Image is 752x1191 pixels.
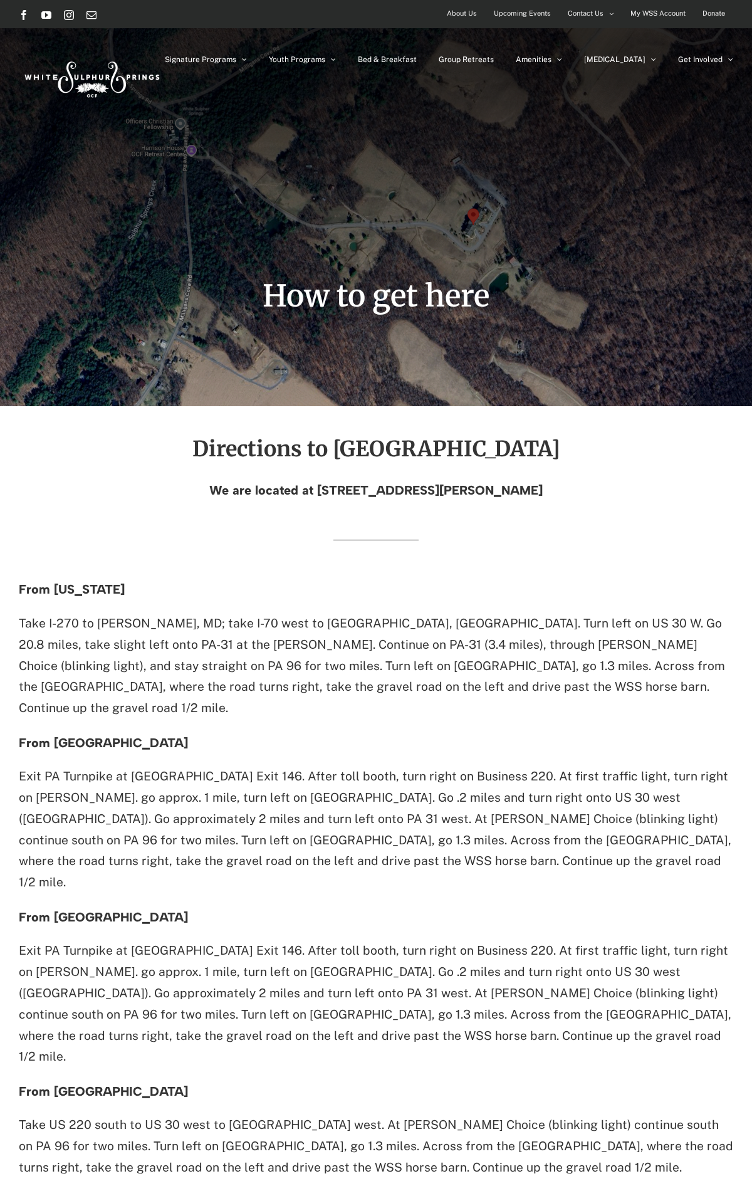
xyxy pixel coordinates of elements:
[19,735,188,750] strong: From [GEOGRAPHIC_DATA]
[630,4,686,23] span: My WSS Account
[165,28,733,91] nav: Main Menu
[358,56,417,63] span: Bed & Breakfast
[358,28,417,91] a: Bed & Breakfast
[165,28,247,91] a: Signature Programs
[516,56,551,63] span: Amenities
[19,48,163,107] img: White Sulphur Springs Logo
[678,56,723,63] span: Get Involved
[439,28,494,91] a: Group Retreats
[86,10,97,20] a: Email
[64,10,74,20] a: Instagram
[19,766,733,893] p: Exit PA Turnpike at [GEOGRAPHIC_DATA] Exit 146. After toll booth, turn right on Business 220. At ...
[678,28,733,91] a: Get Involved
[165,56,236,63] span: Signature Programs
[516,28,562,91] a: Amenities
[41,10,51,20] a: YouTube
[19,940,733,1068] p: Exit PA Turnpike at [GEOGRAPHIC_DATA] Exit 146. After toll booth, turn right on Business 220. At ...
[19,582,125,597] strong: From [US_STATE]
[19,613,733,719] p: Take I-270 to [PERSON_NAME], MD; take I-70 west to [GEOGRAPHIC_DATA], [GEOGRAPHIC_DATA]. Turn lef...
[584,28,656,91] a: [MEDICAL_DATA]
[19,438,733,460] h2: Directions to [GEOGRAPHIC_DATA]
[263,277,489,315] span: How to get here
[19,1084,188,1099] strong: From [GEOGRAPHIC_DATA]
[19,483,733,497] h4: We are located at [STREET_ADDRESS][PERSON_NAME]
[702,4,725,23] span: Donate
[447,4,477,23] span: About Us
[584,56,645,63] span: [MEDICAL_DATA]
[19,10,29,20] a: Facebook
[19,1115,733,1178] p: Take US 220 south to US 30 west to [GEOGRAPHIC_DATA] west. At [PERSON_NAME] Choice (blinking ligh...
[439,56,494,63] span: Group Retreats
[19,910,188,925] strong: From [GEOGRAPHIC_DATA]
[269,56,325,63] span: Youth Programs
[568,4,603,23] span: Contact Us
[494,4,551,23] span: Upcoming Events
[269,28,336,91] a: Youth Programs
